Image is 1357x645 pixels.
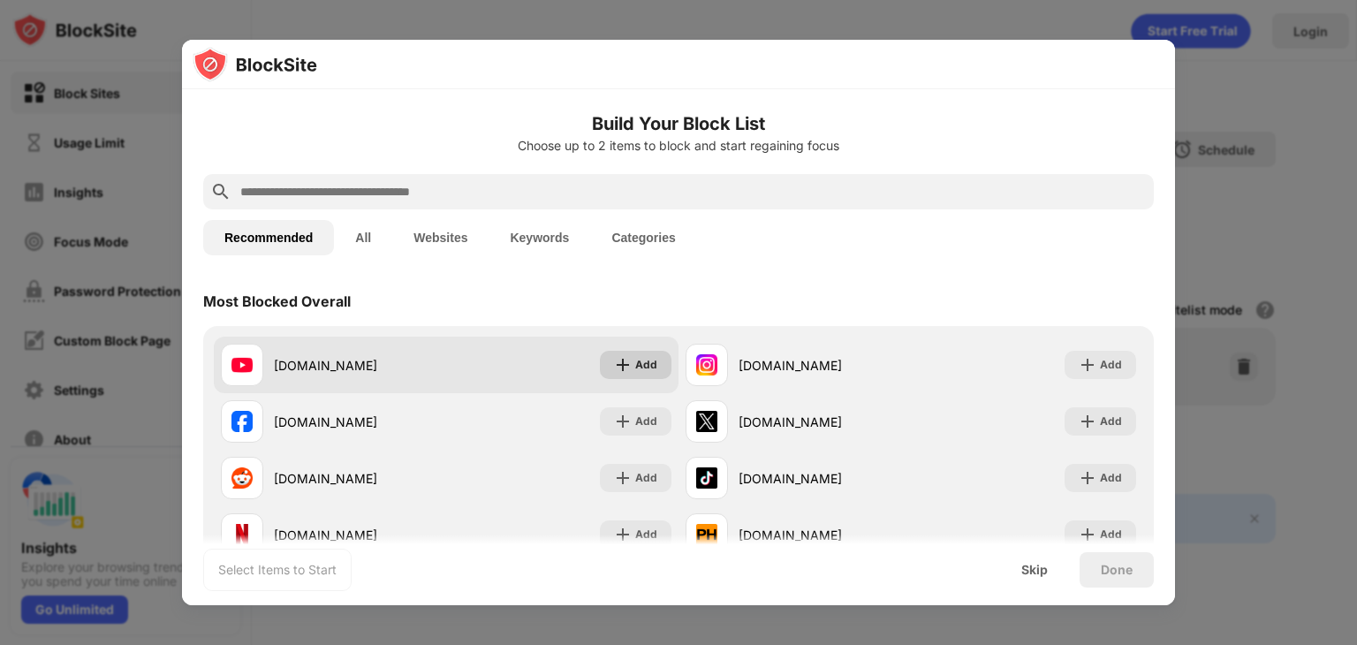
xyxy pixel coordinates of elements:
div: [DOMAIN_NAME] [739,469,911,488]
img: logo-blocksite.svg [193,47,317,82]
img: search.svg [210,181,231,202]
div: [DOMAIN_NAME] [274,413,446,431]
div: Add [1100,413,1122,430]
div: Skip [1021,563,1048,577]
div: Add [635,413,657,430]
div: [DOMAIN_NAME] [739,526,911,544]
div: Add [635,526,657,543]
div: Add [1100,469,1122,487]
div: [DOMAIN_NAME] [739,356,911,375]
div: Add [1100,356,1122,374]
button: Categories [590,220,696,255]
img: favicons [696,411,717,432]
img: favicons [231,524,253,545]
img: favicons [696,467,717,489]
div: Add [635,356,657,374]
div: Add [1100,526,1122,543]
button: Recommended [203,220,334,255]
div: Add [635,469,657,487]
img: favicons [231,411,253,432]
div: [DOMAIN_NAME] [274,526,446,544]
div: [DOMAIN_NAME] [274,356,446,375]
div: [DOMAIN_NAME] [739,413,911,431]
img: favicons [231,354,253,376]
h6: Build Your Block List [203,110,1154,137]
div: Select Items to Start [218,561,337,579]
img: favicons [231,467,253,489]
div: Done [1101,563,1133,577]
button: All [334,220,392,255]
button: Websites [392,220,489,255]
img: favicons [696,524,717,545]
div: Choose up to 2 items to block and start regaining focus [203,139,1154,153]
div: Most Blocked Overall [203,292,351,310]
button: Keywords [489,220,590,255]
img: favicons [696,354,717,376]
div: [DOMAIN_NAME] [274,469,446,488]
